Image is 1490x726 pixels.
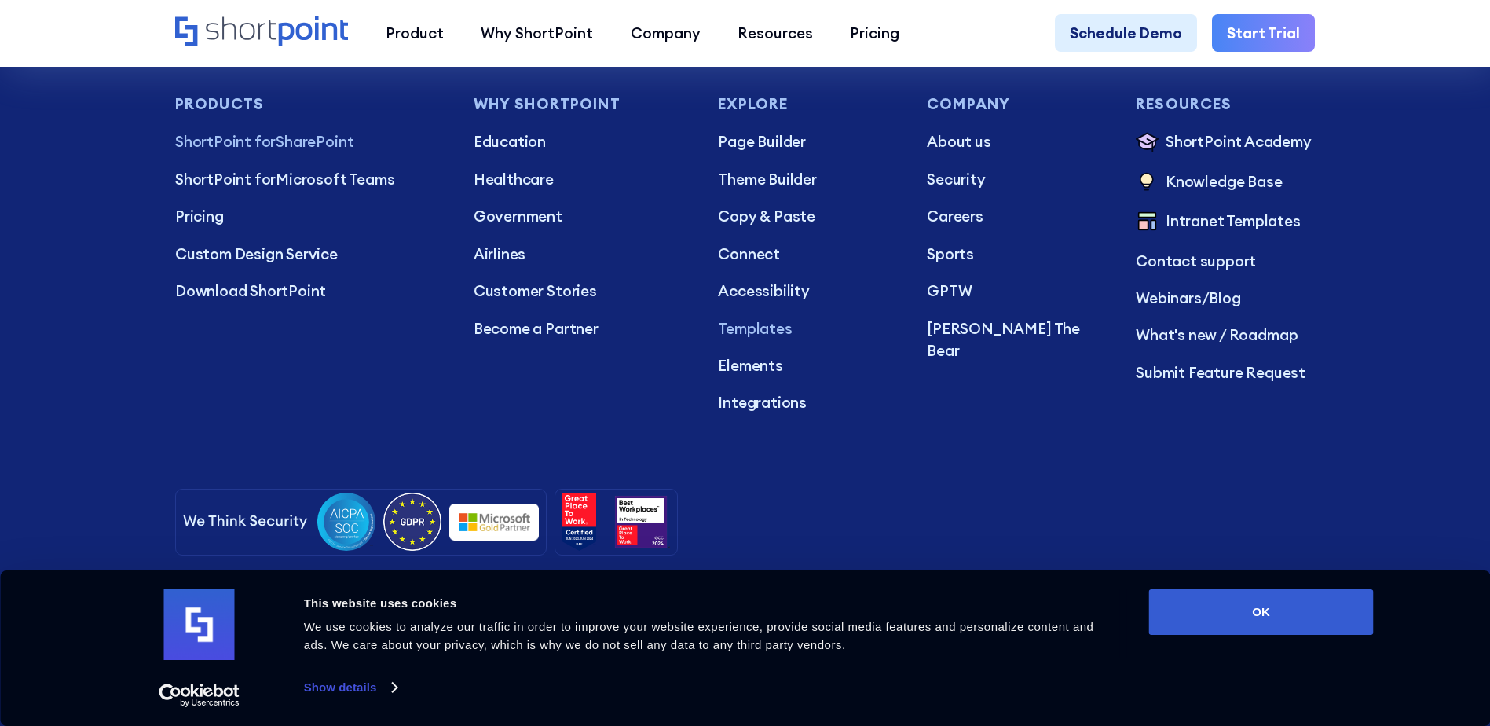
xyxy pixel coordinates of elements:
[927,280,1106,302] a: GPTW
[304,676,397,699] a: Show details
[175,280,444,302] a: Download ShortPoint
[304,620,1094,651] span: We use cookies to analyze our traffic in order to improve your website experience, provide social...
[1166,210,1301,234] p: Intranet Templates
[175,130,444,152] a: ShortPoint forSharePoint
[1209,288,1240,307] a: Blog
[718,205,897,227] a: Copy & Paste
[474,168,689,190] a: Healthcare
[175,130,444,152] p: SharePoint
[832,14,918,51] a: Pricing
[474,130,689,152] a: Education
[474,96,689,112] h3: Why Shortpoint
[927,243,1106,265] a: Sports
[1136,96,1315,112] h3: Resources
[719,14,831,51] a: Resources
[718,354,897,376] a: Elements
[1136,130,1315,155] a: ShortPoint Academy
[1136,288,1201,307] a: Webinars
[927,205,1106,227] a: Careers
[1136,324,1315,346] a: What's new / Roadmap
[927,96,1106,112] h3: Company
[612,14,719,51] a: Company
[1136,210,1315,234] a: Intranet Templates
[175,16,349,49] a: Home
[1136,250,1315,272] a: Contact support
[474,280,689,302] a: Customer Stories
[474,317,689,339] a: Become a Partner
[1136,170,1315,195] a: Knowledge Base
[175,170,276,189] span: ShortPoint for
[175,168,444,190] a: ShortPoint forMicrosoft Teams
[738,22,813,44] div: Resources
[175,96,444,112] h3: Products
[718,168,897,190] a: Theme Builder
[718,96,897,112] h3: Explore
[175,168,444,190] p: Microsoft Teams
[463,14,612,51] a: Why ShortPoint
[474,205,689,227] a: Government
[304,594,1114,613] div: This website uses cookies
[631,22,701,44] div: Company
[1136,361,1315,383] a: Submit Feature Request
[718,317,897,339] a: Templates
[1149,589,1374,635] button: OK
[718,243,897,265] a: Connect
[718,130,897,152] a: Page Builder
[130,684,268,707] a: Usercentrics Cookiebot - opens in a new window
[1166,170,1282,195] p: Knowledge Base
[175,205,444,227] a: Pricing
[927,317,1106,362] a: [PERSON_NAME] The Bear
[850,22,899,44] div: Pricing
[164,589,235,660] img: logo
[927,168,1106,190] a: Security
[474,243,689,265] a: Airlines
[175,132,276,151] span: ShortPoint for
[718,280,897,302] a: Accessibility
[927,130,1106,152] a: About us
[718,391,897,413] a: Integrations
[1166,130,1312,155] p: ShortPoint Academy
[1212,14,1315,51] a: Start Trial
[386,22,444,44] div: Product
[481,22,593,44] div: Why ShortPoint
[367,14,462,51] a: Product
[175,243,444,265] a: Custom Design Service
[1055,14,1197,51] a: Schedule Demo
[1136,287,1315,309] p: /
